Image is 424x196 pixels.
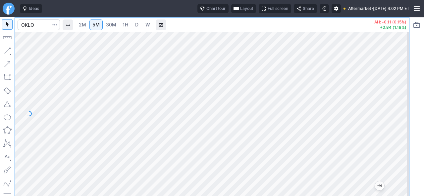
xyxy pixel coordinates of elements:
[2,112,13,122] button: Ellipse
[231,4,256,13] button: Layout
[2,125,13,136] button: Polygon
[411,20,422,30] button: Portfolio watchlist
[63,20,73,30] button: Interval
[50,20,59,30] button: Search
[206,5,226,12] span: Chart tour
[294,4,317,13] button: Share
[373,5,409,12] span: [DATE] 4:02 PM ET
[120,20,131,30] a: 1H
[142,20,153,30] a: W
[2,59,13,69] button: Arrow
[103,20,119,30] a: 30M
[348,5,373,12] span: Aftermarket ·
[2,32,13,43] button: Measure
[374,20,406,24] p: AH: -0.11 (0.15%)
[79,22,86,27] span: 2M
[2,151,13,162] button: Text
[197,4,229,13] button: Chart tour
[145,22,150,27] span: W
[2,72,13,83] button: Rectangle
[2,46,13,56] button: Line
[2,19,13,30] button: Mouse
[18,20,60,30] input: Search
[89,20,103,30] a: 5M
[156,20,166,30] button: Range
[2,98,13,109] button: Triangle
[132,20,142,30] a: D
[29,5,39,12] span: Ideas
[2,165,13,175] button: Brush
[92,22,100,27] span: 5M
[374,25,406,29] p: +0.84 (1.19%)
[375,181,384,190] button: Jump to the most recent bar
[268,5,288,12] span: Full screen
[2,138,13,149] button: XABCD
[2,85,13,96] button: Rotated rectangle
[320,4,329,13] button: Toggle dark mode
[20,4,42,13] button: Ideas
[106,22,116,27] span: 30M
[259,4,291,13] button: Full screen
[332,4,341,13] button: Settings
[135,22,138,27] span: D
[76,20,89,30] a: 2M
[3,3,15,15] a: Finviz.com
[123,22,128,27] span: 1H
[303,5,314,12] span: Share
[240,5,253,12] span: Layout
[2,178,13,188] button: Elliott waves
